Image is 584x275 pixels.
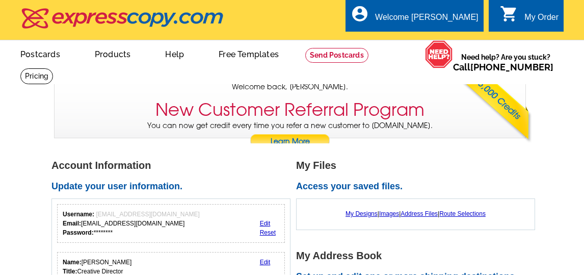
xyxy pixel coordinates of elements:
strong: Username: [63,211,94,218]
h2: Access your saved files. [296,181,541,192]
a: Route Selections [439,210,486,217]
strong: Email: [63,220,81,227]
h2: Update your user information. [51,181,296,192]
div: My Order [524,13,559,27]
a: Free Templates [202,41,295,65]
a: Postcards [4,41,76,65]
a: My Designs [346,210,378,217]
span: Need help? Are you stuck? [453,52,559,72]
h1: My Files [296,160,541,171]
h1: My Address Book [296,251,541,261]
a: [PHONE_NUMBER] [470,62,553,72]
span: Welcome back, [PERSON_NAME]. [232,82,348,92]
strong: Password: [63,229,94,236]
div: Your login information. [57,204,285,243]
img: help [425,40,453,68]
a: Learn More [250,134,330,149]
a: Help [149,41,200,65]
a: Edit [260,259,271,266]
strong: Name: [63,259,82,266]
a: shopping_cart My Order [500,11,559,24]
h3: New Customer Referral Program [155,99,424,120]
div: | | | [302,204,529,223]
i: shopping_cart [500,5,518,23]
a: Images [379,210,399,217]
div: Welcome [PERSON_NAME] [375,13,478,27]
i: account_circle [351,5,369,23]
p: You can now get credit every time you refer a new customer to [DOMAIN_NAME]. [55,120,525,149]
a: Products [78,41,147,65]
a: Edit [260,220,271,227]
a: Address Files [401,210,438,217]
span: Call [453,62,553,72]
span: [EMAIL_ADDRESS][DOMAIN_NAME] [96,211,199,218]
strong: Title: [63,268,77,275]
a: Reset [260,229,276,236]
h1: Account Information [51,160,296,171]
